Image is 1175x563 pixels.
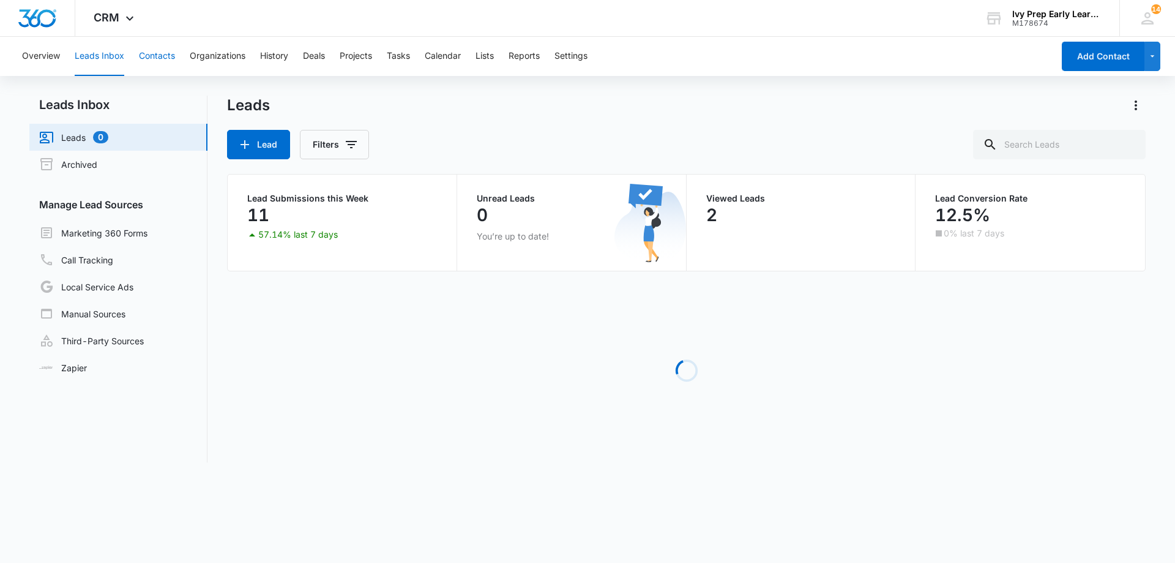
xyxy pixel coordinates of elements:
button: Filters [300,130,369,159]
a: Manual Sources [39,306,125,321]
p: 11 [247,205,269,225]
button: Leads Inbox [75,37,124,76]
a: Local Service Ads [39,279,133,294]
p: 12.5% [935,205,990,225]
button: Projects [340,37,372,76]
a: Hide these tips [20,81,68,89]
span: 14 [1151,4,1161,14]
button: Contacts [139,37,175,76]
a: Leads0 [39,130,108,145]
div: account id [1012,19,1102,28]
button: Lists [476,37,494,76]
div: account name [1012,9,1102,19]
span: CRM [94,11,119,24]
p: 2 [706,205,717,225]
p: 0 [477,205,488,225]
a: Learn More [107,75,170,93]
button: Add Contact [1062,42,1144,71]
p: 57.14% last 7 days [258,230,338,239]
button: Settings [554,37,587,76]
h3: Manage Lead Sources [29,197,207,212]
button: Tasks [387,37,410,76]
span: ⊘ [20,81,26,89]
button: Deals [303,37,325,76]
a: Call Tracking [39,252,113,267]
button: Actions [1126,96,1146,115]
p: Viewed Leads [706,194,896,203]
button: Calendar [425,37,461,76]
p: You can now set up manual and third-party lead sources, right from the Leads Inbox. [20,31,170,72]
p: Lead Conversion Rate [935,194,1125,203]
h3: Set up more lead sources [20,9,170,25]
p: Lead Submissions this Week [247,194,437,203]
button: Organizations [190,37,245,76]
p: You’re up to date! [477,230,666,243]
h2: Leads Inbox [29,96,207,114]
a: Archived [39,157,97,172]
p: Unread Leads [477,194,666,203]
a: Third-Party Sources [39,333,144,348]
input: Search Leads [973,130,1146,159]
button: Overview [22,37,60,76]
button: Reports [509,37,540,76]
h1: Leads [227,96,270,115]
button: Lead [227,130,290,159]
div: notifications count [1151,4,1161,14]
p: 0% last 7 days [944,229,1004,238]
button: History [260,37,288,76]
a: Zapier [39,361,87,374]
a: Marketing 360 Forms [39,225,147,240]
